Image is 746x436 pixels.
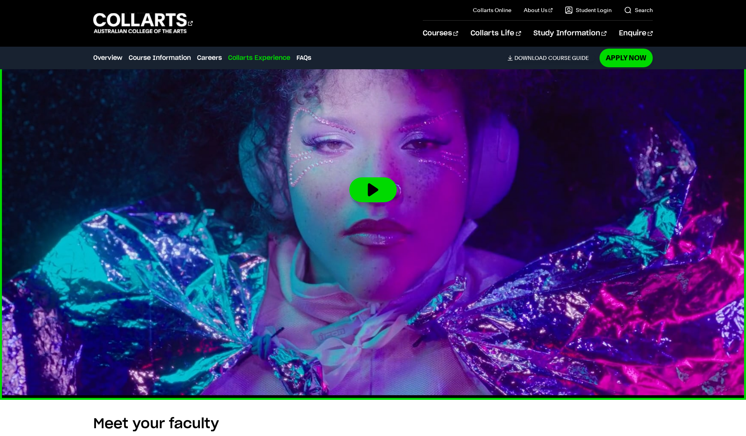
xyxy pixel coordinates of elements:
[565,6,612,14] a: Student Login
[129,53,191,63] a: Course Information
[514,54,547,61] span: Download
[533,21,607,46] a: Study Information
[93,12,193,34] div: Go to homepage
[228,53,290,63] a: Collarts Experience
[197,53,222,63] a: Careers
[619,21,653,46] a: Enquire
[600,49,653,67] a: Apply Now
[524,6,553,14] a: About Us
[471,21,521,46] a: Collarts Life
[93,415,653,432] h2: Meet your faculty
[473,6,511,14] a: Collarts Online
[507,54,595,61] a: DownloadCourse Guide
[423,21,458,46] a: Courses
[93,53,122,63] a: Overview
[296,53,311,63] a: FAQs
[624,6,653,14] a: Search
